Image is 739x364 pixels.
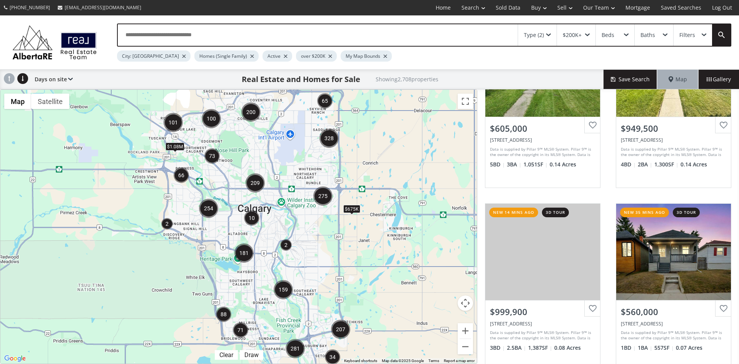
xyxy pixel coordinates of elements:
[679,32,695,38] div: Filters
[10,4,50,11] span: [PHONE_NUMBER]
[8,23,101,62] img: Logo
[240,351,263,359] div: Click to draw.
[280,239,292,251] div: 2
[4,94,31,109] button: Show street map
[164,113,183,132] div: 101
[458,323,473,339] button: Zoom in
[602,32,614,38] div: Beds
[242,74,360,85] h1: Real Estate and Homes for Sale
[654,161,679,168] span: 1,300 SF
[444,359,475,363] a: Report a map error
[458,295,473,311] button: Map camera controls
[657,70,698,89] div: Map
[621,344,636,352] span: 1 BD
[215,351,238,359] div: Click to clear.
[490,137,595,143] div: 209 47 Street SE, Calgary, AB T2A1N9
[669,75,687,83] span: Map
[376,76,438,82] h2: Showing 2,708 properties
[550,161,576,168] span: 0.14 Acres
[262,50,292,62] div: Active
[428,359,439,363] a: Terms
[166,142,184,150] div: $1.08M
[621,146,724,158] div: Data is supplied by Pillar 9™ MLS® System. Pillar 9™ is the owner of the copyright in its MLS® Sy...
[319,129,339,148] div: 328
[490,320,595,327] div: 618 10 Street NE, Calgary, AB T2E 4M9
[458,94,473,109] button: Toggle fullscreen view
[341,50,392,62] div: My Map Bounds
[698,70,739,89] div: Gallery
[296,50,337,62] div: over $200K
[490,344,505,352] span: 3 BD
[54,0,145,15] a: [EMAIL_ADDRESS][DOMAIN_NAME]
[528,344,552,352] span: 1,387 SF
[458,339,473,354] button: Zoom out
[204,148,220,164] div: 73
[621,306,726,318] div: $560,000
[344,358,377,364] button: Keyboard shortcuts
[242,351,261,359] div: Draw
[241,102,261,122] div: 200
[507,161,522,168] span: 3 BA
[621,320,726,327] div: 317 18 Avenue NW, Calgary, AB T2M0T4
[31,94,69,109] button: Show satellite imagery
[490,161,505,168] span: 5 BD
[507,344,526,352] span: 2.5 BA
[2,354,28,364] a: Open this area in Google Maps (opens a new window)
[161,218,173,230] div: 2
[331,320,350,339] div: 207
[382,359,424,363] span: Map data ©2025 Google
[313,186,333,206] div: 275
[274,280,293,299] div: 159
[680,161,707,168] span: 0.14 Acres
[640,32,655,38] div: Baths
[117,50,191,62] div: City: [GEOGRAPHIC_DATA]
[217,351,235,359] div: Clear
[707,75,731,83] span: Gallery
[638,344,652,352] span: 1 BA
[604,70,657,89] button: Save Search
[343,205,360,213] div: $675K
[174,168,189,183] div: 66
[233,322,248,338] div: 71
[621,161,636,168] span: 4 BD
[524,32,544,38] div: Type (2)
[244,210,259,226] div: 10
[638,161,652,168] span: 2 BA
[199,199,218,218] div: 254
[477,12,608,196] a: $605,000[STREET_ADDRESS]Data is supplied by Pillar 9™ MLS® System. Pillar 9™ is the owner of the ...
[490,122,595,134] div: $605,000
[234,243,254,263] div: 181
[490,146,594,158] div: Data is supplied by Pillar 9™ MLS® System. Pillar 9™ is the owner of the copyright in its MLS® Sy...
[523,161,548,168] span: 1,051 SF
[317,93,333,109] div: 65
[202,109,221,128] div: 100
[621,330,724,341] div: Data is supplied by Pillar 9™ MLS® System. Pillar 9™ is the owner of the copyright in its MLS® Sy...
[2,354,28,364] img: Google
[554,344,581,352] span: 0.08 Acres
[216,307,231,322] div: 88
[676,344,702,352] span: 0.07 Acres
[490,306,595,318] div: $999,900
[654,344,674,352] span: 557 SF
[286,339,305,358] div: 281
[563,32,582,38] div: $200K+
[490,330,594,341] div: Data is supplied by Pillar 9™ MLS® System. Pillar 9™ is the owner of the copyright in its MLS® Sy...
[621,122,726,134] div: $949,500
[246,173,265,193] div: 209
[608,12,739,196] a: $949,500[STREET_ADDRESS]Data is supplied by Pillar 9™ MLS® System. Pillar 9™ is the owner of the ...
[65,4,141,11] span: [EMAIL_ADDRESS][DOMAIN_NAME]
[621,137,726,143] div: 47 Montrose Crescent NE, Calgary, AB T2E 5P3
[194,50,259,62] div: Homes (Single Family)
[31,70,73,89] div: Days on site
